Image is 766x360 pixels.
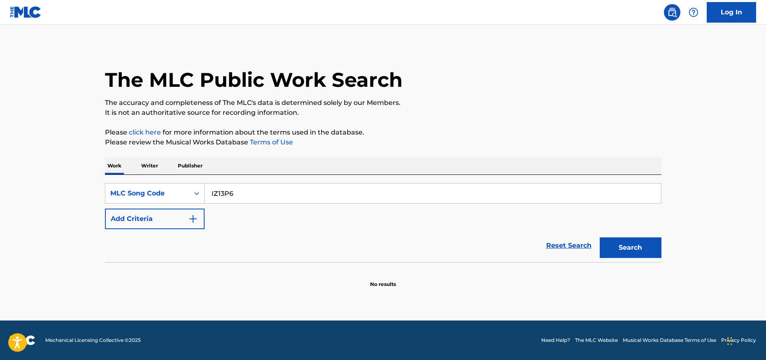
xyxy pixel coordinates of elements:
form: Search Form [105,183,661,262]
h1: The MLC Public Work Search [105,67,403,92]
img: MLC Logo [10,6,42,18]
a: Musical Works Database Terms of Use [623,337,716,344]
p: The accuracy and completeness of The MLC's data is determined solely by our Members. [105,98,661,108]
p: Please for more information about the terms used in the database. [105,128,661,137]
p: Writer [139,157,161,174]
img: search [667,7,677,17]
span: Mechanical Licensing Collective © 2025 [45,337,141,344]
button: Add Criteria [105,209,205,229]
a: Reset Search [542,237,596,255]
img: help [689,7,698,17]
a: Terms of Use [248,138,293,146]
p: Work [105,157,124,174]
iframe: Chat Widget [725,321,766,360]
div: MLC Song Code [110,188,184,198]
div: Help [685,4,702,21]
div: Drag [727,329,732,353]
button: Search [600,237,661,258]
a: Log In [707,2,756,23]
a: The MLC Website [575,337,618,344]
a: click here [129,128,161,136]
img: 9d2ae6d4665cec9f34b9.svg [188,214,198,224]
p: It is not an authoritative source for recording information. [105,108,661,118]
img: logo [10,335,35,345]
a: Public Search [664,4,680,21]
p: No results [370,271,396,288]
a: Privacy Policy [721,337,756,344]
p: Please review the Musical Works Database [105,137,661,147]
a: Need Help? [541,337,570,344]
p: Publisher [175,157,205,174]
